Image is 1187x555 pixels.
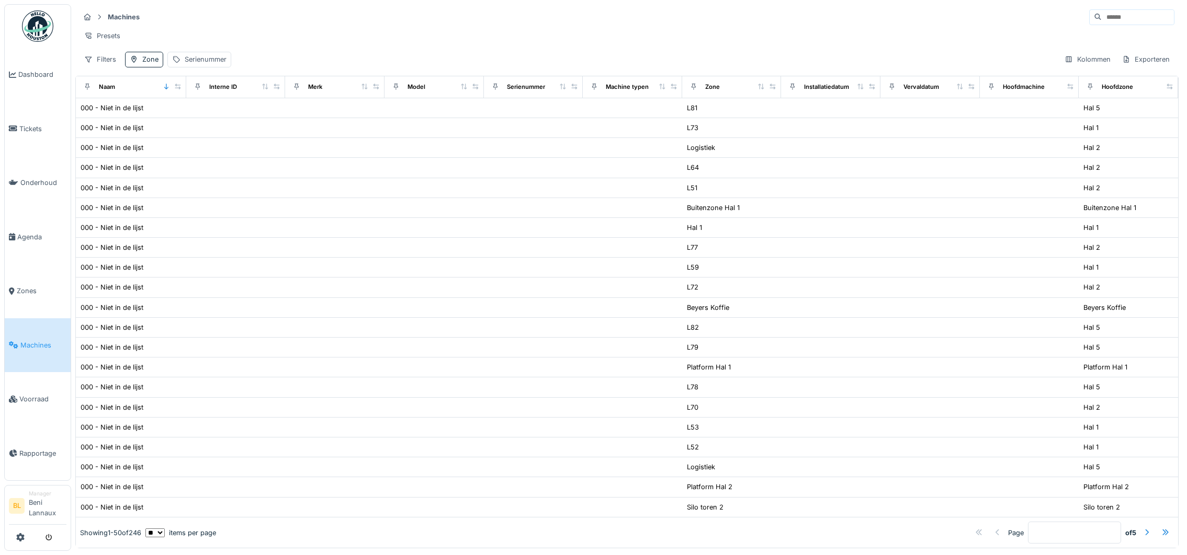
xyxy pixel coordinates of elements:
li: BL [9,498,25,514]
div: Zone [142,54,159,64]
div: 000 - Niet in de lijst [81,143,143,153]
div: Logistiek [687,462,715,472]
div: Serienummer [507,83,545,91]
div: Hoofdzone [1102,83,1133,91]
div: Buitenzone Hal 1 [1083,203,1136,213]
a: Agenda [5,210,71,264]
span: Zones [17,286,66,296]
div: 000 - Niet in de lijst [81,183,143,193]
div: Hal 5 [1083,342,1100,352]
div: L78 [687,382,698,392]
div: Hal 1 [687,223,702,233]
div: 000 - Niet in de lijst [81,482,143,492]
div: Hal 1 [1083,422,1099,432]
div: 000 - Niet in de lijst [81,242,143,252]
div: Hal 5 [1083,462,1100,472]
div: Showing 1 - 50 of 246 [80,527,141,537]
div: L82 [687,322,699,332]
div: 000 - Niet in de lijst [81,502,143,512]
span: Tickets [19,124,66,134]
div: Manager [29,490,66,498]
div: Platform Hal 1 [1083,362,1127,372]
span: Machines [20,340,66,350]
a: BL ManagerBeni Lannaux [9,490,66,525]
div: 000 - Niet in de lijst [81,282,143,292]
div: Hal 2 [1083,242,1100,252]
a: Machines [5,318,71,373]
div: Hal 2 [1083,183,1100,193]
div: Kolommen [1060,52,1115,67]
div: Hal 2 [1083,282,1100,292]
div: L79 [687,342,698,352]
div: 000 - Niet in de lijst [81,422,143,432]
div: Platform Hal 1 [687,362,731,372]
div: Silo toren 2 [687,502,723,512]
div: Hal 5 [1083,103,1100,113]
span: Agenda [17,232,66,242]
div: 000 - Niet in de lijst [81,342,143,352]
div: Presets [80,28,125,43]
div: L70 [687,402,698,412]
div: Hal 5 [1083,382,1100,392]
div: Machine typen [606,83,649,91]
div: Hal 1 [1083,123,1099,133]
div: Logistiek [687,143,715,153]
a: Voorraad [5,372,71,426]
div: L73 [687,123,698,133]
span: Onderhoud [20,178,66,188]
div: 000 - Niet in de lijst [81,303,143,313]
div: L77 [687,242,698,252]
a: Dashboard [5,48,71,102]
span: Dashboard [18,70,66,79]
div: Model [408,83,425,91]
span: Rapportage [19,448,66,458]
a: Zones [5,264,71,318]
div: L51 [687,183,697,193]
div: Silo toren 2 [1083,502,1120,512]
div: L59 [687,262,699,272]
div: Platform Hal 2 [687,482,732,492]
img: Badge_color-CXgf-gQk.svg [22,10,53,42]
div: Hoofdmachine [1003,83,1045,91]
a: Rapportage [5,426,71,481]
div: L72 [687,282,698,292]
div: Hal 5 [1083,322,1100,332]
div: L52 [687,442,699,452]
div: Zone [705,83,720,91]
li: Beni Lannaux [29,490,66,522]
div: Interne ID [209,83,237,91]
div: Hal 1 [1083,442,1099,452]
div: Hal 1 [1083,262,1099,272]
div: L64 [687,163,699,172]
div: 000 - Niet in de lijst [81,103,143,113]
div: 000 - Niet in de lijst [81,203,143,213]
div: L81 [687,103,697,113]
div: 000 - Niet in de lijst [81,442,143,452]
div: 000 - Niet in de lijst [81,362,143,372]
div: 000 - Niet in de lijst [81,382,143,392]
div: Vervaldatum [903,83,939,91]
div: Buitenzone Hal 1 [687,203,740,213]
div: Exporteren [1117,52,1174,67]
div: Hal 2 [1083,143,1100,153]
div: Serienummer [185,54,227,64]
div: 000 - Niet in de lijst [81,123,143,133]
div: Platform Hal 2 [1083,482,1129,492]
div: Hal 2 [1083,402,1100,412]
div: Hal 2 [1083,163,1100,172]
a: Onderhoud [5,156,71,210]
span: Voorraad [19,394,66,404]
div: Beyers Koffie [687,303,729,313]
div: Beyers Koffie [1083,303,1126,313]
div: 000 - Niet in de lijst [81,223,143,233]
div: 000 - Niet in de lijst [81,262,143,272]
div: 000 - Niet in de lijst [81,322,143,332]
div: Hal 1 [1083,223,1099,233]
div: 000 - Niet in de lijst [81,402,143,412]
div: Filters [80,52,121,67]
div: items per page [145,527,216,537]
strong: of 5 [1125,527,1136,537]
strong: Machines [104,12,144,22]
div: 000 - Niet in de lijst [81,163,143,172]
div: Merk [308,83,322,91]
